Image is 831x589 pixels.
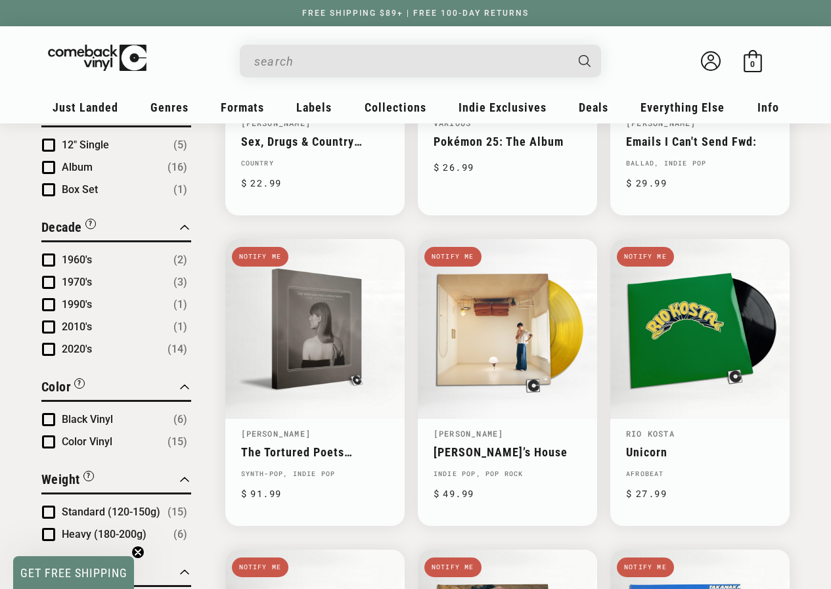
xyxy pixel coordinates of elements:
[240,45,601,77] div: Search
[434,135,581,148] a: Pokémon 25: The Album
[168,341,187,357] span: Number of products: (14)
[173,319,187,335] span: Number of products: (1)
[365,100,426,114] span: Collections
[62,161,93,173] span: Album
[289,9,542,18] a: FREE SHIPPING $89+ | FREE 100-DAY RETURNS
[62,298,92,311] span: 1990's
[579,100,608,114] span: Deals
[168,160,187,175] span: Number of products: (16)
[150,100,189,114] span: Genres
[53,100,118,114] span: Just Landed
[62,506,160,518] span: Standard (120-150g)
[434,428,504,439] a: [PERSON_NAME]
[13,556,134,589] div: GET FREE SHIPPINGClose teaser
[62,139,109,151] span: 12" Single
[173,274,187,290] span: Number of products: (3)
[173,527,187,542] span: Number of products: (6)
[20,566,127,580] span: GET FREE SHIPPING
[62,413,113,425] span: Black Vinyl
[62,253,92,266] span: 1960's
[173,182,187,198] span: Number of products: (1)
[757,100,779,114] span: Info
[567,45,602,77] button: Search
[41,379,72,395] span: Color
[626,445,774,459] a: Unicorn
[254,48,566,75] input: When autocomplete results are available use up and down arrows to review and enter to select
[62,435,112,448] span: Color Vinyl
[241,428,311,439] a: [PERSON_NAME]
[62,528,146,540] span: Heavy (180-200g)
[434,445,581,459] a: [PERSON_NAME]’s House
[41,471,80,487] span: Weight
[750,59,755,69] span: 0
[241,445,389,459] a: The Tortured Poets Department (The Anthology)
[168,434,187,450] span: Number of products: (15)
[640,100,725,114] span: Everything Else
[41,377,85,400] button: Filter by Color
[62,276,92,288] span: 1970's
[296,100,332,114] span: Labels
[221,100,264,114] span: Formats
[173,137,187,153] span: Number of products: (5)
[41,217,96,240] button: Filter by Decade
[62,320,92,333] span: 2010's
[131,546,145,559] button: Close teaser
[241,135,389,148] a: Sex, Drugs & Country Music
[173,297,187,313] span: Number of products: (1)
[626,135,774,148] a: Emails I Can't Send Fwd:
[168,504,187,520] span: Number of products: (15)
[173,412,187,427] span: Number of products: (6)
[62,183,98,196] span: Box Set
[459,100,547,114] span: Indie Exclusives
[173,252,187,268] span: Number of products: (2)
[626,428,675,439] a: Rio Kosta
[62,343,92,355] span: 2020's
[41,469,94,492] button: Filter by Weight
[41,219,82,235] span: Decade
